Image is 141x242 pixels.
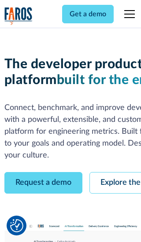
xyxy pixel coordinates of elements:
[119,4,137,25] div: menu
[10,219,23,232] img: Revisit consent button
[62,5,114,23] a: Get a demo
[4,172,82,194] a: Request a demo
[10,219,23,232] button: Cookie Settings
[4,7,33,25] img: Logo of the analytics and reporting company Faros.
[4,7,33,25] a: home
